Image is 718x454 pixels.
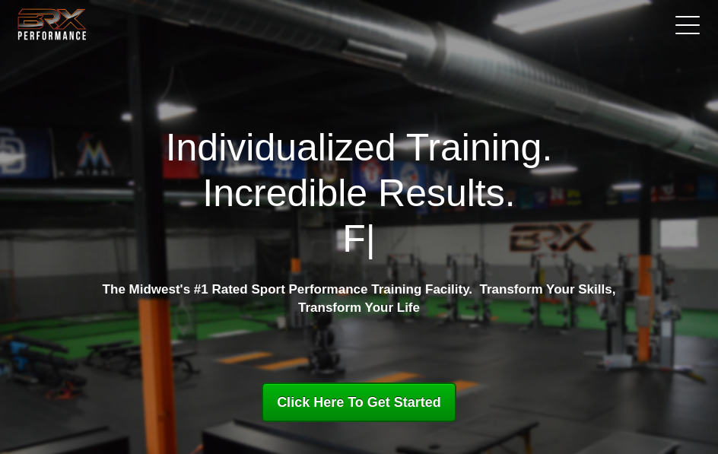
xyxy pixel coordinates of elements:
strong: The Midwest's #1 Rated Sport Performance Training Facility. Transform Your Skills, Transform Your... [103,282,616,315]
a: Click Here To Get Started [262,383,456,422]
span: | [366,217,376,260]
iframe: Chat Widget [642,381,718,454]
h1: Individualized Training. Incredible Results. [81,125,636,262]
span: Click Here To Get Started [277,395,441,410]
span: F [342,217,366,260]
img: BRX Transparent Logo-2 [15,5,89,43]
